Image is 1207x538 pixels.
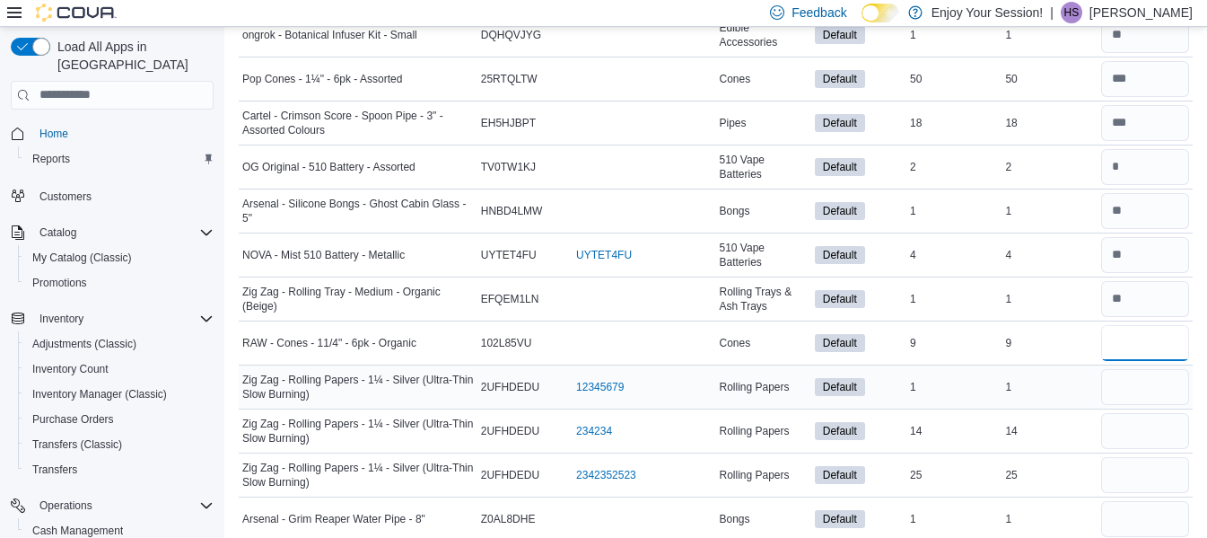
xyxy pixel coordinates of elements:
button: Operations [4,493,221,518]
div: 1 [906,376,1001,398]
span: Rolling Papers [719,468,789,482]
span: Default [823,247,857,263]
span: Default [815,378,865,396]
span: Default [823,27,857,43]
div: 1 [1001,24,1097,46]
span: Default [815,422,865,440]
div: 18 [1001,112,1097,134]
span: Rolling Papers [719,380,789,394]
span: Pop Cones - 1¼" - 6pk - Assorted [242,72,402,86]
button: Inventory [4,306,221,331]
a: My Catalog (Classic) [25,247,139,269]
span: Default [815,466,865,484]
span: Inventory Manager (Classic) [25,384,214,405]
span: OG Original - 510 Battery - Assorted [242,160,415,174]
button: Adjustments (Classic) [18,331,221,357]
button: Inventory [32,308,91,330]
span: 25RTQLTW [481,72,538,86]
span: My Catalog (Classic) [25,247,214,269]
span: Default [823,335,857,351]
span: Default [815,158,865,176]
span: Cartel - Crimson Score - Spoon Pipe - 3" - Assorted Colours [242,109,474,137]
span: Promotions [25,272,214,294]
span: NOVA - Mist 510 Battery - Metallic [242,248,405,262]
span: Zig Zag - Rolling Papers - 1¼ - Silver (Ultra-Thin Slow Burning) [242,417,474,445]
button: Inventory Count [18,357,221,382]
span: Bongs [719,512,749,526]
span: Zig Zag - Rolling Tray - Medium - Organic (Beige) [242,285,474,313]
span: Operations [32,495,214,516]
span: EFQEM1LN [481,292,539,306]
span: Z0AL8DHE [481,512,536,526]
div: 9 [1001,332,1097,354]
span: Customers [39,190,92,204]
div: 14 [1001,420,1097,442]
div: 2 [1001,156,1097,178]
button: Promotions [18,270,221,295]
button: My Catalog (Classic) [18,245,221,270]
span: Bongs [719,204,749,218]
span: Arsenal - Grim Reaper Water Pipe - 8" [242,512,425,526]
button: Inventory Manager (Classic) [18,382,221,407]
span: Customers [32,184,214,207]
button: Reports [18,146,221,172]
span: Rolling Trays & Ash Trays [719,285,807,313]
span: Pipes [719,116,746,130]
span: EH5HJBPT [481,116,536,130]
span: Catalog [39,225,76,240]
span: Default [823,467,857,483]
p: | [1050,2,1054,23]
a: 2342352523 [576,468,636,482]
div: 2 [906,156,1001,178]
span: Purchase Orders [32,412,114,427]
span: 510 Vape Batteries [719,153,807,181]
button: Operations [32,495,100,516]
span: Inventory [39,312,83,326]
a: Reports [25,148,77,170]
span: HNBD4LMW [481,204,543,218]
a: 234234 [576,424,612,438]
div: 14 [906,420,1001,442]
div: 9 [906,332,1001,354]
span: Transfers [25,459,214,481]
a: Inventory Count [25,358,116,380]
button: Catalog [32,222,83,243]
span: Adjustments (Classic) [32,337,136,351]
span: Purchase Orders [25,409,214,430]
span: Default [823,71,857,87]
span: Cash Management [32,524,123,538]
span: Default [823,511,857,527]
a: Purchase Orders [25,409,121,430]
button: Home [4,120,221,146]
span: 510 Vape Batteries [719,241,807,269]
span: Inventory [32,308,214,330]
div: 1 [1001,508,1097,530]
span: Default [823,203,857,219]
span: Default [815,70,865,88]
span: Transfers (Classic) [32,437,122,452]
span: Default [815,334,865,352]
span: Feedback [792,4,846,22]
div: 1 [906,508,1001,530]
div: 1 [906,200,1001,222]
div: 1 [1001,288,1097,310]
span: Reports [25,148,214,170]
span: Default [823,423,857,439]
span: TV0TW1KJ [481,160,536,174]
span: Inventory Count [25,358,214,380]
span: 2UFHDEDU [481,380,539,394]
button: Catalog [4,220,221,245]
span: Cones [719,72,750,86]
span: DQHQVJYG [481,28,541,42]
span: Default [823,159,857,175]
a: 12345679 [576,380,624,394]
span: Adjustments (Classic) [25,333,214,355]
span: Inventory Count [32,362,109,376]
span: Default [815,290,865,308]
button: Transfers (Classic) [18,432,221,457]
span: Default [815,246,865,264]
div: Harley Splett [1061,2,1082,23]
div: 4 [906,244,1001,266]
span: My Catalog (Classic) [32,251,132,265]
